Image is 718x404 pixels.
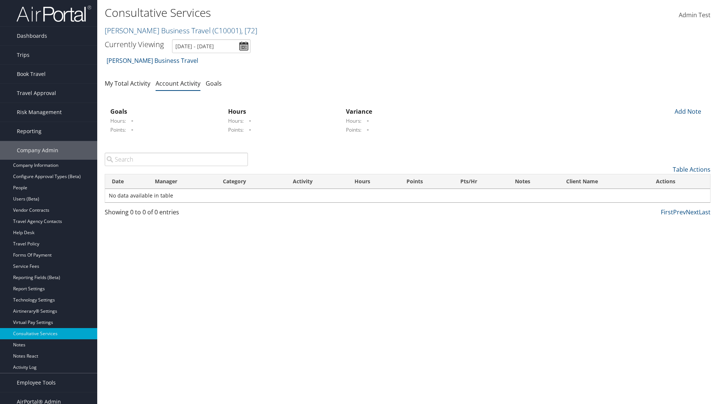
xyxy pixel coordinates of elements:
[245,125,251,134] span: -
[17,373,56,392] span: Employee Tools
[686,208,699,216] a: Next
[105,153,248,166] input: Search
[673,208,686,216] a: Prev
[216,174,286,189] th: Category: activate to sort column ascending
[661,208,673,216] a: First
[228,107,246,116] strong: Hours
[107,53,198,68] a: [PERSON_NAME] Business Travel
[559,174,650,189] th: Client Name
[346,126,362,134] label: Points:
[346,117,362,125] label: Hours:
[16,5,91,22] img: airportal-logo.png
[156,79,200,88] a: Account Activity
[363,116,369,125] span: -
[286,174,348,189] th: Activity: activate to sort column ascending
[105,25,257,36] a: [PERSON_NAME] Business Travel
[128,116,133,125] span: -
[105,208,248,220] div: Showing 0 to 0 of 0 entries
[649,174,710,189] th: Actions
[363,125,369,134] span: -
[400,174,453,189] th: Points
[17,46,30,64] span: Trips
[454,174,508,189] th: Pts/Hr
[172,39,251,53] input: [DATE] - [DATE]
[206,79,222,88] a: Goals
[17,27,47,45] span: Dashboards
[17,103,62,122] span: Risk Management
[105,5,509,21] h1: Consultative Services
[241,25,257,36] span: , [ 72 ]
[105,189,710,202] td: No data available in table
[110,126,126,134] label: Points:
[245,116,251,125] span: -
[17,141,58,160] span: Company Admin
[508,174,559,189] th: Notes
[17,122,42,141] span: Reporting
[212,25,241,36] span: ( C10001 )
[669,107,705,116] div: Add Note
[105,79,150,88] a: My Total Activity
[148,174,216,189] th: Manager: activate to sort column ascending
[105,39,164,49] h3: Currently Viewing
[105,174,148,189] th: Date: activate to sort column ascending
[17,84,56,102] span: Travel Approval
[673,165,711,174] a: Table Actions
[228,117,244,125] label: Hours:
[679,11,711,19] span: Admin Test
[228,126,244,134] label: Points:
[346,107,372,116] strong: Variance
[348,174,400,189] th: Hours
[128,125,133,134] span: -
[699,208,711,216] a: Last
[17,65,46,83] span: Book Travel
[110,107,127,116] strong: Goals
[110,117,126,125] label: Hours:
[679,4,711,27] a: Admin Test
